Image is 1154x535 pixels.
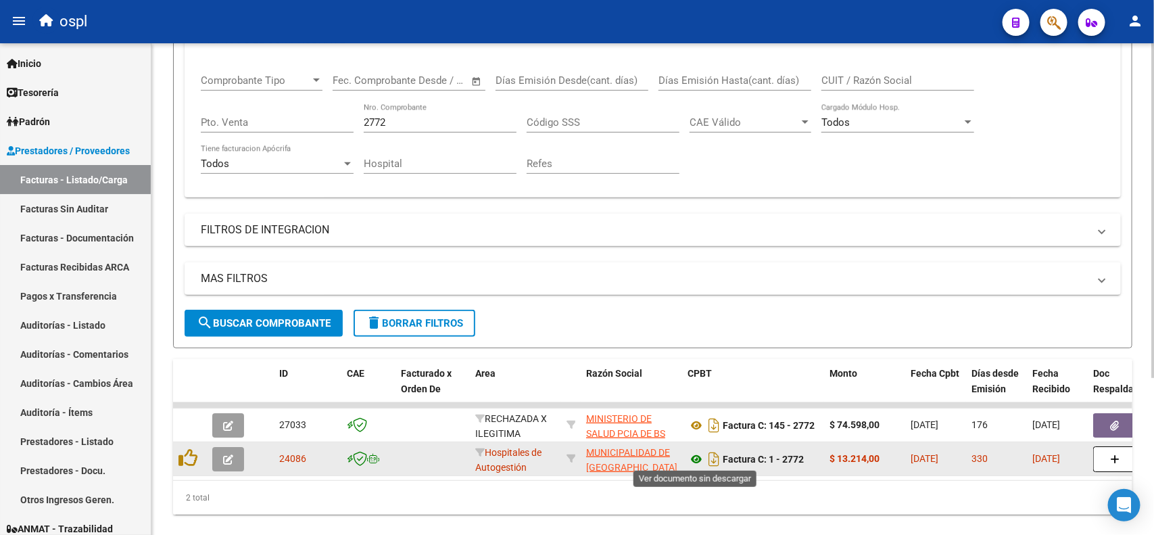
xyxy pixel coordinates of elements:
[7,85,59,100] span: Tesorería
[279,368,288,379] span: ID
[586,368,642,379] span: Razón Social
[705,415,723,436] i: Descargar documento
[723,454,804,465] strong: Factura C: 1 - 2772
[586,445,677,473] div: 30685341855
[971,419,988,430] span: 176
[366,317,463,329] span: Borrar Filtros
[7,114,50,129] span: Padrón
[830,419,880,430] strong: $ 74.598,00
[197,317,331,329] span: Buscar Comprobante
[475,368,496,379] span: Area
[201,271,1088,286] mat-panel-title: MAS FILTROS
[1032,453,1060,464] span: [DATE]
[274,359,341,419] datatable-header-cell: ID
[1027,359,1088,419] datatable-header-cell: Fecha Recibido
[821,116,850,129] span: Todos
[586,411,677,440] div: 30626983398
[824,359,905,419] datatable-header-cell: Monto
[581,359,682,419] datatable-header-cell: Razón Social
[830,453,880,464] strong: $ 13.214,00
[911,453,938,464] span: [DATE]
[911,368,959,379] span: Fecha Cpbt
[201,74,310,87] span: Comprobante Tipo
[173,481,1132,515] div: 2 total
[197,315,213,331] mat-icon: search
[469,74,485,89] button: Open calendar
[966,359,1027,419] datatable-header-cell: Días desde Emisión
[682,359,824,419] datatable-header-cell: CPBT
[185,62,1121,197] div: FILTROS DEL COMPROBANTE
[705,448,723,470] i: Descargar documento
[354,310,475,337] button: Borrar Filtros
[185,214,1121,246] mat-expansion-panel-header: FILTROS DE INTEGRACION
[830,368,857,379] span: Monto
[586,447,677,489] span: MUNICIPALIDAD DE [GEOGRAPHIC_DATA][PERSON_NAME]
[1093,368,1154,394] span: Doc Respaldatoria
[1032,368,1070,394] span: Fecha Recibido
[341,359,395,419] datatable-header-cell: CAE
[333,74,387,87] input: Fecha inicio
[11,13,27,29] mat-icon: menu
[185,310,343,337] button: Buscar Comprobante
[201,223,1088,237] mat-panel-title: FILTROS DE INTEGRACION
[688,368,712,379] span: CPBT
[7,56,41,71] span: Inicio
[347,368,364,379] span: CAE
[400,74,465,87] input: Fecha fin
[971,368,1019,394] span: Días desde Emisión
[723,420,815,431] strong: Factura C: 145 - 2772
[475,413,547,440] span: RECHAZADA X ILEGITIMA
[201,158,229,170] span: Todos
[401,368,452,394] span: Facturado x Orden De
[395,359,470,419] datatable-header-cell: Facturado x Orden De
[586,413,665,455] span: MINISTERIO DE SALUD PCIA DE BS AS O. P.
[366,315,382,331] mat-icon: delete
[1108,489,1140,521] div: Open Intercom Messenger
[1032,419,1060,430] span: [DATE]
[279,419,306,430] span: 27033
[690,116,799,129] span: CAE Válido
[59,7,87,37] span: ospl
[470,359,561,419] datatable-header-cell: Area
[185,262,1121,295] mat-expansion-panel-header: MAS FILTROS
[7,143,130,158] span: Prestadores / Proveedores
[475,447,542,473] span: Hospitales de Autogestión
[971,453,988,464] span: 330
[911,419,938,430] span: [DATE]
[1127,13,1143,29] mat-icon: person
[905,359,966,419] datatable-header-cell: Fecha Cpbt
[279,453,306,464] span: 24086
